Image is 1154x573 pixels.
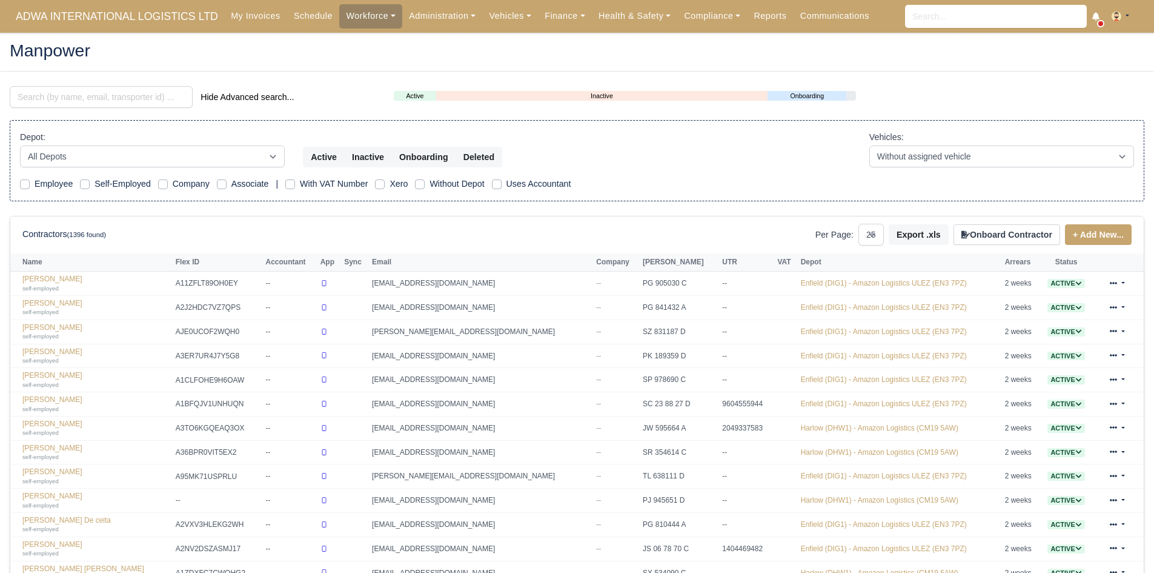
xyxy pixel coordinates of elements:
input: Search... [905,5,1087,28]
th: Accountant [263,253,317,272]
span: -- [596,400,601,408]
span: ADWA INTERNATIONAL LOGISTICS LTD [10,4,224,28]
span: Active [1047,424,1084,433]
th: Depot [798,253,1002,272]
small: self-employed [22,285,59,292]
td: -- [263,537,317,561]
td: 2 weeks [1002,296,1041,320]
a: Harlow (DHW1) - Amazon Logistics (CM19 5AW) [801,448,958,457]
th: Company [593,253,640,272]
label: Associate [231,177,269,191]
a: [PERSON_NAME] self-employed [22,371,170,389]
td: A2J2HDC7VZ7QPS [173,296,263,320]
span: -- [596,448,601,457]
small: self-employed [22,429,59,436]
a: Finance [538,4,592,28]
td: [PERSON_NAME][EMAIL_ADDRESS][DOMAIN_NAME] [369,320,593,344]
td: -- [719,440,774,464]
td: SR 354614 C [640,440,719,464]
td: PJ 945651 D [640,489,719,513]
a: Administration [402,4,482,28]
td: -- [263,320,317,344]
td: [EMAIL_ADDRESS][DOMAIN_NAME] [369,416,593,440]
a: Enfield (DIG1) - Amazon Logistics ULEZ (EN3 7PZ) [801,472,967,480]
th: Sync [341,253,369,272]
td: JW 595664 A [640,416,719,440]
td: SP 978690 C [640,368,719,392]
button: Deleted [456,147,502,167]
label: With VAT Number [300,177,368,191]
label: Uses Accountant [506,177,571,191]
a: Active [1047,352,1084,360]
label: Company [173,177,210,191]
a: ADWA INTERNATIONAL LOGISTICS LTD [10,5,224,28]
span: Active [1047,279,1084,288]
td: A95MK71USPRLU [173,464,263,489]
small: self-employed [22,502,59,509]
span: -- [596,472,601,480]
td: 2 weeks [1002,513,1041,537]
td: 2049337583 [719,416,774,440]
a: + Add New... [1065,224,1132,245]
span: Active [1047,496,1084,505]
label: Vehicles: [869,130,904,144]
td: 2 weeks [1002,368,1041,392]
td: A3ER7UR4J7Y5G8 [173,344,263,368]
td: 2 weeks [1002,440,1041,464]
a: [PERSON_NAME] self-employed [22,540,170,558]
span: Active [1047,303,1084,312]
td: -- [719,513,774,537]
td: PG 905030 C [640,272,719,296]
td: [EMAIL_ADDRESS][DOMAIN_NAME] [369,344,593,368]
a: Active [1047,375,1084,384]
div: + Add New... [1060,224,1132,245]
th: Email [369,253,593,272]
td: 1404469482 [719,537,774,561]
a: Enfield (DIG1) - Amazon Logistics ULEZ (EN3 7PZ) [801,400,967,408]
a: Active [1047,400,1084,408]
td: SZ 831187 D [640,320,719,344]
td: A1BFQJV1UNHUQN [173,392,263,417]
td: PK 189359 D [640,344,719,368]
small: self-employed [22,333,59,340]
button: Onboarding [391,147,456,167]
a: Communications [794,4,877,28]
td: -- [263,440,317,464]
td: -- [263,489,317,513]
a: Inactive [436,91,768,101]
td: 2 weeks [1002,320,1041,344]
td: [PERSON_NAME][EMAIL_ADDRESS][DOMAIN_NAME] [369,464,593,489]
a: Active [1047,448,1084,457]
a: [PERSON_NAME] self-employed [22,444,170,461]
a: [PERSON_NAME] De ceita self-employed [22,516,170,534]
td: PG 841432 A [640,296,719,320]
td: [EMAIL_ADDRESS][DOMAIN_NAME] [369,368,593,392]
span: -- [596,520,601,529]
label: Employee [35,177,73,191]
a: [PERSON_NAME] self-employed [22,395,170,413]
span: Active [1047,545,1084,554]
small: self-employed [22,357,59,364]
a: Enfield (DIG1) - Amazon Logistics ULEZ (EN3 7PZ) [801,375,967,384]
th: UTR [719,253,774,272]
td: [EMAIL_ADDRESS][DOMAIN_NAME] [369,272,593,296]
td: 2 weeks [1002,464,1041,489]
span: | [276,179,278,189]
a: Vehicles [482,4,538,28]
td: -- [263,272,317,296]
td: -- [719,489,774,513]
th: Status [1041,253,1092,272]
span: -- [596,303,601,312]
td: A3TO6KGQEAQ3OX [173,416,263,440]
a: [PERSON_NAME] self-employed [22,492,170,509]
span: -- [596,327,601,336]
td: 2 weeks [1002,392,1041,417]
td: -- [719,320,774,344]
div: Manpower [1,32,1153,72]
label: Without Depot [429,177,484,191]
td: -- [263,344,317,368]
label: Self-Employed [95,177,151,191]
td: A36BPR0VIT5EX2 [173,440,263,464]
td: -- [263,464,317,489]
a: Harlow (DHW1) - Amazon Logistics (CM19 5AW) [801,424,958,432]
